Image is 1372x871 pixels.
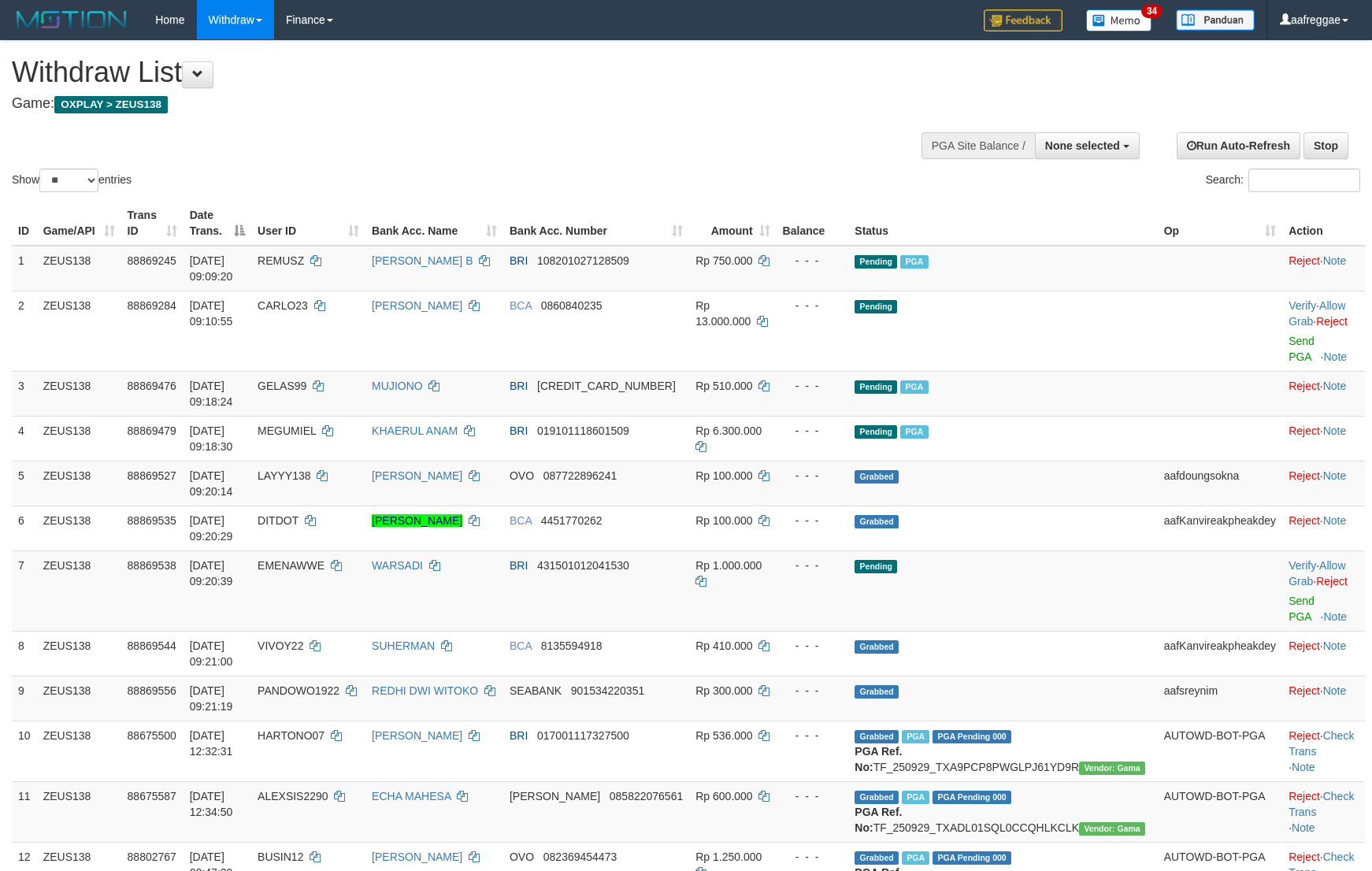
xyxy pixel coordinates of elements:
a: Reject [1316,315,1348,328]
span: EMENAWWE [258,559,324,572]
span: Marked by aafanarl [900,380,928,394]
td: · [1282,676,1365,721]
span: Grabbed [855,685,899,699]
span: · [1289,559,1345,587]
a: Reject [1289,514,1320,527]
span: 88802767 [128,851,176,863]
th: User ID: activate to sort column ascending [251,201,365,246]
div: - - - [783,423,843,439]
a: Note [1323,254,1347,267]
span: Grabbed [855,851,899,865]
th: Balance [777,201,849,246]
span: Marked by aafanarl [900,425,928,439]
a: Note [1323,684,1347,697]
span: Pending [855,300,897,313]
span: [DATE] 12:34:50 [190,790,233,818]
span: VIVOY22 [258,639,303,652]
span: [DATE] 09:18:30 [190,424,233,453]
a: Reject [1289,639,1320,652]
th: Op: activate to sort column ascending [1158,201,1283,246]
div: - - - [783,788,843,804]
td: ZEUS138 [37,371,121,416]
span: PGA Pending [933,791,1011,804]
th: Date Trans.: activate to sort column descending [184,201,251,246]
td: TF_250929_TXADL01SQL0CCQHLKCLK [848,781,1157,842]
span: Copy 017001117327500 to clipboard [537,729,629,742]
span: Marked by aaftrukkakada [902,730,929,743]
span: Rp 13.000.000 [695,299,751,328]
td: aafsreynim [1158,676,1283,721]
a: Reject [1289,254,1320,267]
a: Reject [1289,469,1320,482]
span: SEABANK [510,684,562,697]
span: Vendor URL: https://trx31.1velocity.biz [1079,822,1145,836]
a: REDHI DWI WITOKO [372,684,478,697]
div: - - - [783,638,843,654]
span: MEGUMIEL [258,424,316,437]
span: 88869527 [128,469,176,482]
img: Feedback.jpg [984,9,1062,32]
a: KHAERUL ANAM [372,424,458,437]
div: - - - [783,728,843,743]
a: Note [1292,821,1315,834]
td: 4 [12,416,37,461]
a: WARSADI [372,559,423,572]
span: OXPLAY > ZEUS138 [54,96,168,113]
span: Grabbed [855,791,899,804]
div: PGA Site Balance / [921,132,1035,159]
a: Allow Grab [1289,299,1345,328]
span: Rp 6.300.000 [695,424,762,437]
td: ZEUS138 [37,631,121,676]
th: Bank Acc. Name: activate to sort column ascending [365,201,503,246]
td: aafKanvireakpheakdey [1158,506,1283,550]
a: [PERSON_NAME] [372,851,462,863]
td: · · [1282,291,1365,371]
a: Check Trans [1289,729,1354,758]
span: Marked by aafsreyleap [902,851,929,865]
span: [DATE] 09:21:00 [190,639,233,668]
td: 10 [12,721,37,781]
a: Verify [1289,299,1316,312]
a: Note [1324,610,1348,623]
h4: Game: [12,96,899,112]
td: 11 [12,781,37,842]
a: Reject [1289,424,1320,437]
div: - - - [783,253,843,269]
span: Rp 510.000 [695,380,752,392]
span: 88869535 [128,514,176,527]
a: Send PGA [1289,335,1315,363]
td: ZEUS138 [37,416,121,461]
div: - - - [783,468,843,484]
th: Bank Acc. Number: activate to sort column ascending [503,201,689,246]
span: Copy 8135594918 to clipboard [541,639,603,652]
a: Note [1323,514,1347,527]
td: ZEUS138 [37,550,121,631]
a: Reject [1289,380,1320,392]
td: ZEUS138 [37,461,121,506]
span: ALEXSIS2290 [258,790,328,802]
a: Check Trans [1289,790,1354,818]
th: ID [12,201,37,246]
td: · · [1282,550,1365,631]
span: BRI [510,254,528,267]
td: AUTOWD-BOT-PGA [1158,781,1283,842]
td: ZEUS138 [37,721,121,781]
span: BUSIN12 [258,851,303,863]
span: Pending [855,560,897,573]
a: [PERSON_NAME] B [372,254,473,267]
span: HARTONO07 [258,729,324,742]
span: Grabbed [855,515,899,528]
b: PGA Ref. No: [855,806,902,834]
td: 2 [12,291,37,371]
button: None selected [1035,132,1140,159]
label: Search: [1206,169,1360,192]
span: BRI [510,729,528,742]
span: None selected [1045,139,1120,152]
span: Rp 100.000 [695,514,752,527]
span: Copy 667201034642536 to clipboard [537,380,676,392]
span: Rp 1.000.000 [695,559,762,572]
a: [PERSON_NAME] [372,729,462,742]
span: BRI [510,424,528,437]
td: · [1282,416,1365,461]
span: Grabbed [855,640,899,654]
